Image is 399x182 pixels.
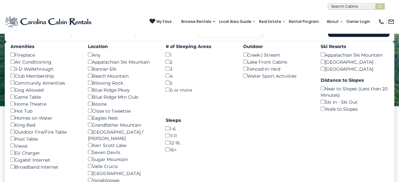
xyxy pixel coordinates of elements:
[165,86,233,93] div: 6 or more
[88,163,156,170] div: Valle Crucis
[243,65,311,72] div: Fenced-In Yard
[10,86,78,93] div: Dog Allowed
[165,125,233,132] div: 1-6
[321,58,389,65] div: [GEOGRAPHIC_DATA]
[256,17,284,26] a: Real Estate
[165,139,233,146] div: 12-16
[10,93,78,100] div: Game Table
[88,72,156,79] div: Beech Mountain
[165,132,233,139] div: 7-11
[10,72,78,79] div: Club Membership
[10,65,78,72] div: 3-D Walkthrough
[321,105,389,112] div: Walk to Slopes
[10,107,78,114] div: Hot Tub
[10,58,78,65] div: Air Conditioning
[88,93,156,100] div: Blue Ridge Mtn Club
[10,79,78,86] div: Community Amenities
[378,18,384,25] img: phone-regular-black.png
[88,156,156,163] div: Sugar Mountain
[10,43,78,50] label: Amenities
[165,58,233,65] div: 2
[165,65,233,72] div: 3
[286,17,322,26] a: Rental Program
[10,163,78,170] div: Broadband Internet
[88,58,156,65] div: Appalachian Ski Mountain
[243,43,311,50] label: Outdoor
[243,72,311,79] div: Water Sport Activities
[10,142,78,149] div: Views
[10,135,78,142] div: Pool Table
[88,114,156,121] div: Eagles Nest
[10,156,78,163] div: Gigabit Internet
[323,17,342,26] a: About
[88,51,156,58] div: Any
[178,17,215,26] a: Browse Rentals
[10,114,78,121] div: Homes on Water
[88,142,156,149] div: Kerr Scott Lake
[343,17,373,26] a: Owner Login
[156,19,172,24] span: My Favs
[5,15,93,28] img: Blue-2.png
[321,85,389,98] div: Near to Slopes (Less than 20 Minutes)
[150,18,172,25] a: My Favs
[165,72,233,79] div: 4
[10,121,78,128] div: King Bed
[321,43,389,50] label: Ski Resorts
[321,51,389,58] div: Appalachian Ski Mountain
[165,51,233,58] div: 1
[88,79,156,86] div: Blowing Rock
[88,128,156,142] div: [GEOGRAPHIC_DATA] / [PERSON_NAME]
[165,43,233,50] label: # of Sleeping Areas
[243,58,311,65] div: Lake Front Cabins
[165,146,233,153] div: 16+
[216,17,255,26] a: Local Area Guide
[10,128,78,135] div: Outdoor Fire/Fire Table
[88,43,156,50] label: Location
[88,65,156,72] div: Banner Elk
[321,98,389,105] div: Ski In - Ski Out
[88,86,156,93] div: Blue Ridge Pkwy
[88,149,156,156] div: Seven Devils
[10,100,78,107] div: Home Theatre
[88,170,156,177] div: [GEOGRAPHIC_DATA]
[243,51,311,58] div: Creek | Stream
[10,51,78,58] div: Fireplace
[321,65,389,72] div: [GEOGRAPHIC_DATA]
[165,79,233,86] div: 5
[88,100,156,107] div: Boone
[88,121,156,128] div: Grandfather Mountain
[88,107,156,114] div: Close to Tweetsie
[10,149,78,156] div: EV Charger
[388,18,394,25] img: mail-regular-black.png
[165,117,233,123] label: Sleeps
[321,77,389,83] label: Distance to Slopes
